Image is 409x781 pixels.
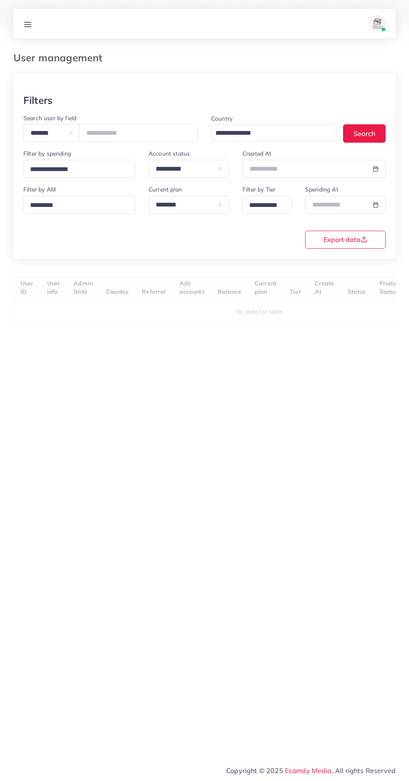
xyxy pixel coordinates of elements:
[13,52,109,64] h3: User management
[246,199,281,212] input: Search for option
[149,185,182,194] label: Current plan
[323,236,367,243] span: Export data
[211,124,336,141] div: Search for option
[305,231,386,249] button: Export data
[23,149,71,158] label: Filter by spending
[242,196,292,214] div: Search for option
[23,160,135,178] div: Search for option
[23,185,56,194] label: Filter by AM
[359,15,389,32] a: avatar
[332,766,396,776] span: , All rights Reserved
[211,114,232,123] label: Country
[27,163,124,176] input: Search for option
[27,199,124,212] input: Search for option
[23,114,76,122] label: Search user by field
[285,766,332,775] a: Ecomdy Media
[226,766,396,776] span: Copyright © 2025
[23,94,53,106] h3: Filters
[242,185,275,194] label: Filter by Tier
[23,196,135,214] div: Search for option
[343,124,386,142] button: Search
[305,185,338,194] label: Spending At
[212,127,326,140] input: Search for option
[149,149,190,158] label: Account status
[369,15,386,32] img: avatar
[242,149,272,158] label: Created At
